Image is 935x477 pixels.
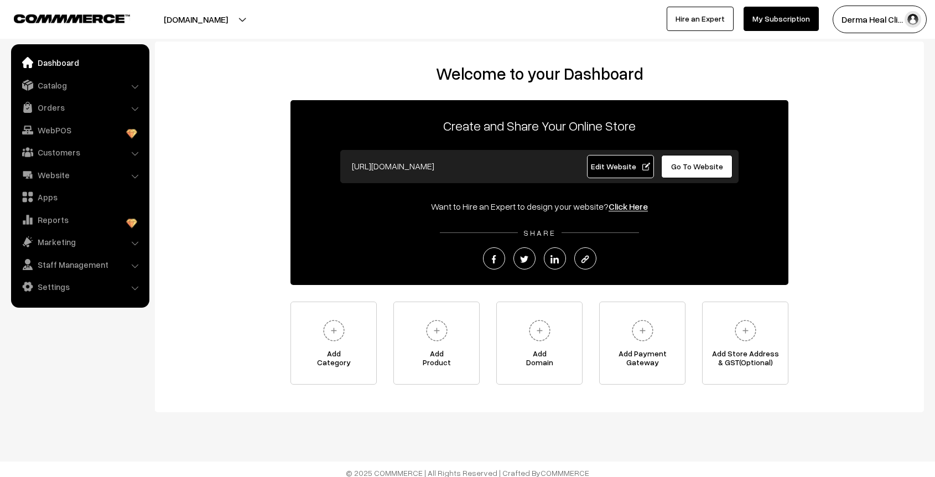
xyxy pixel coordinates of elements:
a: Staff Management [14,255,146,274]
a: COMMMERCE [14,11,111,24]
a: Add PaymentGateway [599,302,685,385]
img: COMMMERCE [14,14,130,23]
a: My Subscription [744,7,819,31]
span: Add Product [394,349,479,371]
span: Edit Website [591,162,650,171]
a: AddDomain [496,302,583,385]
a: Go To Website [661,155,733,178]
span: Add Domain [497,349,582,371]
a: Customers [14,142,146,162]
img: plus.svg [524,315,555,346]
span: Go To Website [671,162,723,171]
img: plus.svg [422,315,452,346]
a: Click Here [609,201,648,212]
a: Dashboard [14,53,146,72]
img: plus.svg [319,315,349,346]
a: Marketing [14,232,146,252]
button: [DOMAIN_NAME] [125,6,267,33]
a: Catalog [14,75,146,95]
a: Edit Website [587,155,655,178]
a: Orders [14,97,146,117]
img: plus.svg [627,315,658,346]
a: Website [14,165,146,185]
a: AddProduct [393,302,480,385]
h2: Welcome to your Dashboard [166,64,913,84]
img: plus.svg [730,315,761,346]
a: Add Store Address& GST(Optional) [702,302,788,385]
p: Create and Share Your Online Store [290,116,788,136]
button: Derma Heal Cli… [833,6,927,33]
a: Reports [14,210,146,230]
div: Want to Hire an Expert to design your website? [290,200,788,213]
a: Hire an Expert [667,7,734,31]
span: SHARE [518,228,562,237]
img: user [905,11,921,28]
span: Add Store Address & GST(Optional) [703,349,788,371]
a: WebPOS [14,120,146,140]
a: Apps [14,187,146,207]
a: AddCategory [290,302,377,385]
a: Settings [14,277,146,297]
span: Add Category [291,349,376,371]
span: Add Payment Gateway [600,349,685,371]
